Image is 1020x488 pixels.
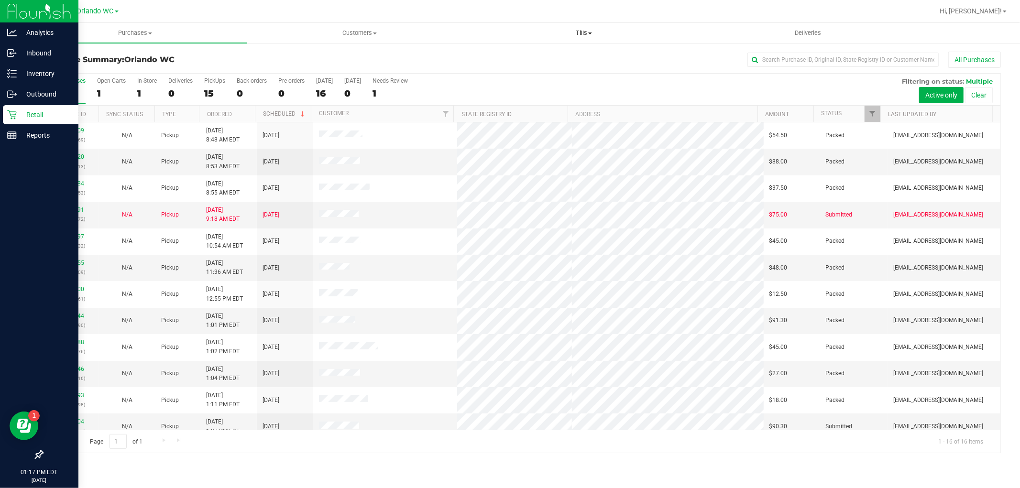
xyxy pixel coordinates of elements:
[893,184,983,193] span: [EMAIL_ADDRESS][DOMAIN_NAME]
[122,158,132,165] span: Not Applicable
[28,410,40,422] iframe: Resource center unread badge
[168,88,193,99] div: 0
[568,106,757,122] th: Address
[137,88,157,99] div: 1
[769,157,788,166] span: $88.00
[769,422,788,431] span: $90.30
[893,422,983,431] span: [EMAIL_ADDRESS][DOMAIN_NAME]
[893,157,983,166] span: [EMAIL_ADDRESS][DOMAIN_NAME]
[106,111,143,118] a: Sync Status
[696,23,920,43] a: Deliveries
[42,55,362,64] h3: Purchase Summary:
[263,263,279,272] span: [DATE]
[278,77,305,84] div: Pre-orders
[122,238,132,244] span: Not Applicable
[769,343,788,352] span: $45.00
[248,29,471,37] span: Customers
[206,206,240,224] span: [DATE] 9:18 AM EDT
[263,290,279,299] span: [DATE]
[161,184,179,193] span: Pickup
[206,417,240,435] span: [DATE] 1:07 PM EDT
[7,130,17,140] inline-svg: Reports
[206,179,240,197] span: [DATE] 8:55 AM EDT
[161,290,179,299] span: Pickup
[826,131,845,140] span: Packed
[122,157,132,166] button: N/A
[137,77,157,84] div: In Store
[161,422,179,431] span: Pickup
[7,28,17,37] inline-svg: Analytics
[161,316,179,325] span: Pickup
[893,369,983,378] span: [EMAIL_ADDRESS][DOMAIN_NAME]
[461,111,512,118] a: State Registry ID
[161,396,179,405] span: Pickup
[893,131,983,140] span: [EMAIL_ADDRESS][DOMAIN_NAME]
[122,397,132,403] span: Not Applicable
[373,88,408,99] div: 1
[826,210,853,219] span: Submitted
[263,422,279,431] span: [DATE]
[161,131,179,140] span: Pickup
[207,111,232,118] a: Ordered
[122,343,132,352] button: N/A
[57,260,84,266] a: 11822455
[204,77,225,84] div: PickUps
[23,23,247,43] a: Purchases
[769,369,788,378] span: $27.00
[82,434,151,449] span: Page of 1
[206,126,240,144] span: [DATE] 8:48 AM EDT
[122,291,132,297] span: Not Applicable
[122,422,132,431] button: N/A
[893,290,983,299] span: [EMAIL_ADDRESS][DOMAIN_NAME]
[438,106,453,122] a: Filter
[826,396,845,405] span: Packed
[237,88,267,99] div: 0
[769,316,788,325] span: $91.30
[888,111,937,118] a: Last Updated By
[263,396,279,405] span: [DATE]
[278,88,305,99] div: 0
[373,77,408,84] div: Needs Review
[77,7,114,15] span: Orlando WC
[4,468,74,477] p: 01:17 PM EDT
[893,316,983,325] span: [EMAIL_ADDRESS][DOMAIN_NAME]
[97,77,126,84] div: Open Carts
[162,111,176,118] a: Type
[893,210,983,219] span: [EMAIL_ADDRESS][DOMAIN_NAME]
[17,130,74,141] p: Reports
[161,369,179,378] span: Pickup
[17,27,74,38] p: Analytics
[17,47,74,59] p: Inbound
[826,263,845,272] span: Packed
[769,210,788,219] span: $75.00
[57,180,84,187] a: 11821284
[316,77,333,84] div: [DATE]
[206,312,240,330] span: [DATE] 1:01 PM EDT
[57,366,84,372] a: 11823046
[122,237,132,246] button: N/A
[206,152,240,171] span: [DATE] 8:53 AM EDT
[4,477,74,484] p: [DATE]
[97,88,126,99] div: 1
[826,422,853,431] span: Submitted
[893,396,983,405] span: [EMAIL_ADDRESS][DOMAIN_NAME]
[122,184,132,193] button: N/A
[161,343,179,352] span: Pickup
[472,29,695,37] span: Tills
[769,237,788,246] span: $45.00
[57,206,84,213] a: 11821591
[865,106,880,122] a: Filter
[826,157,845,166] span: Packed
[206,391,240,409] span: [DATE] 1:11 PM EDT
[826,184,845,193] span: Packed
[161,263,179,272] span: Pickup
[263,131,279,140] span: [DATE]
[948,52,1001,68] button: All Purchases
[893,263,983,272] span: [EMAIL_ADDRESS][DOMAIN_NAME]
[57,127,84,134] a: 11821209
[122,344,132,350] span: Not Applicable
[263,210,279,219] span: [DATE]
[57,392,84,399] a: 11823093
[263,237,279,246] span: [DATE]
[122,290,132,299] button: N/A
